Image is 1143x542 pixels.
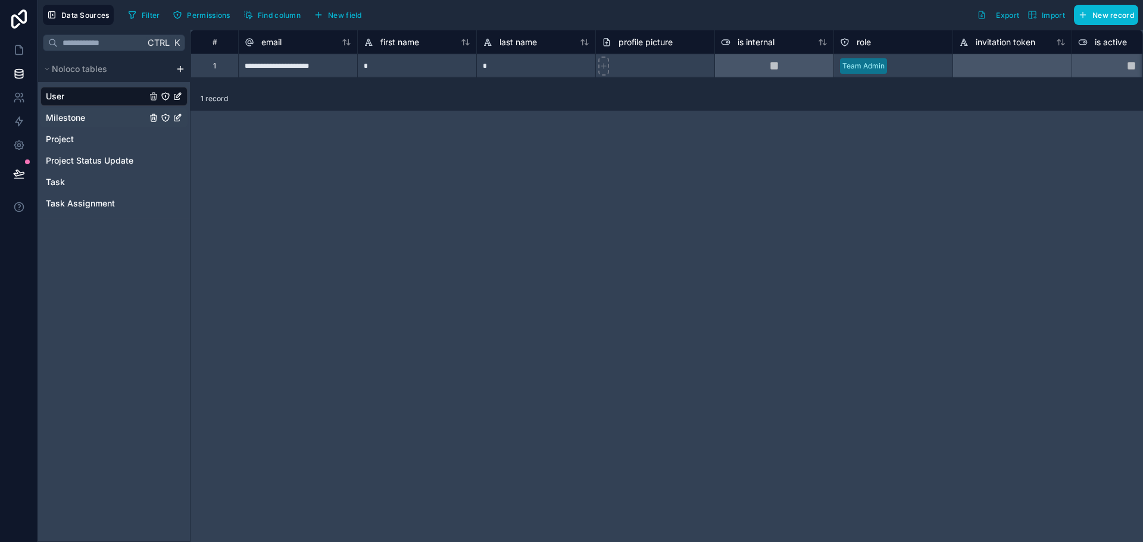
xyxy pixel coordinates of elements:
div: 1 [213,61,216,71]
span: K [173,39,181,47]
span: Ctrl [146,35,171,50]
span: Find column [258,11,301,20]
span: New record [1092,11,1134,20]
span: invitation token [976,36,1035,48]
span: profile picture [619,36,673,48]
div: # [200,37,229,46]
span: is internal [738,36,775,48]
button: Permissions [168,6,234,24]
a: Permissions [168,6,239,24]
span: is active [1095,36,1127,48]
button: Import [1023,5,1069,25]
button: Find column [239,6,305,24]
span: New field [328,11,362,20]
button: Data Sources [43,5,114,25]
span: Import [1042,11,1065,20]
button: Export [973,5,1023,25]
button: Filter [123,6,164,24]
span: role [857,36,871,48]
span: email [261,36,282,48]
span: Data Sources [61,11,110,20]
span: Export [996,11,1019,20]
div: Team Admin [842,61,885,71]
span: 1 record [201,94,228,104]
span: Permissions [187,11,230,20]
button: New record [1074,5,1138,25]
span: first name [380,36,419,48]
button: New field [310,6,366,24]
a: New record [1069,5,1138,25]
span: last name [499,36,537,48]
span: Filter [142,11,160,20]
